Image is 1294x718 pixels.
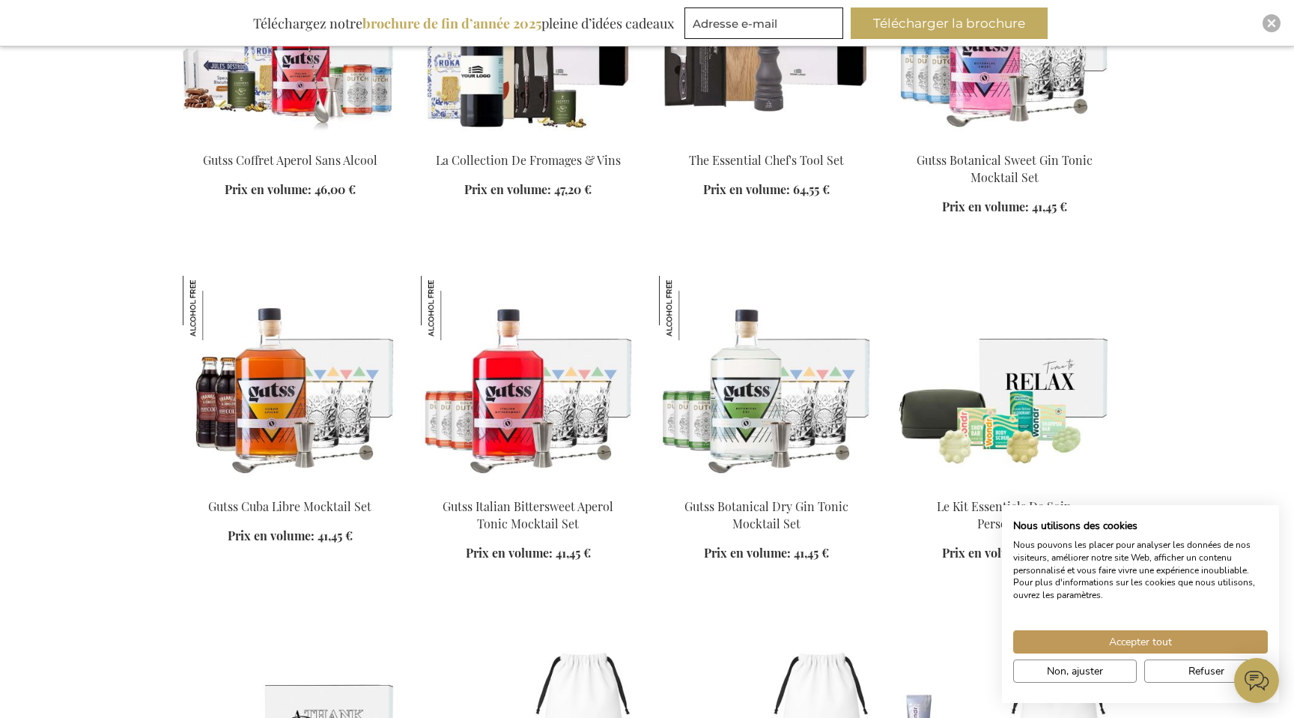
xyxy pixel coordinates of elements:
[684,7,848,43] form: marketing offers and promotions
[659,276,723,340] img: Gutss Botanical Dry Gin Tonic Mocktail Set
[1109,634,1172,650] span: Accepter tout
[684,498,848,531] a: Gutss Botanical Dry Gin Tonic Mocktail Set
[937,498,1072,531] a: Le Kit Essentiels De Soin Personnel
[897,133,1111,148] a: Gutss Botanical Sweet Gin Tonic Mocktail Set Gutss Botanical Sweet Gin Tonic Mocktail Set
[659,133,873,148] a: The Essential Chef's Tool Set
[246,7,681,39] div: Téléchargez notre pleine d’idées cadeaux
[704,545,829,562] a: Prix en volume: 41,45 €
[1263,14,1281,32] div: Close
[689,152,844,168] a: The Essential Chef's Tool Set
[659,480,873,494] a: Gutss Botanical Dry Gin Tonic Mocktail Set Gutss Botanical Dry Gin Tonic Mocktail Set
[436,152,621,168] a: La Collection De Fromages & Vins
[703,181,790,197] span: Prix en volume:
[554,181,592,197] span: 47,20 €
[421,276,635,486] img: Gutss Italian Bittersweet Aperol Tonic Mocktail Set
[183,276,247,340] img: Gutss Cuba Libre Mocktail Set
[1267,19,1276,28] img: Close
[228,528,353,545] a: Prix en volume: 41,45 €
[225,181,356,199] a: Prix en volume: 46,00 €
[897,480,1111,494] a: The Self-Care Essentials Set
[794,545,829,561] span: 41,45 €
[684,7,843,39] input: Adresse e-mail
[208,498,371,514] a: Gutss Cuba Libre Mocktail Set
[556,545,591,561] span: 41,45 €
[704,545,791,561] span: Prix en volume:
[421,133,635,148] a: La Collection De Fromages & Vins
[228,528,315,543] span: Prix en volume:
[225,181,312,197] span: Prix en volume:
[421,276,485,340] img: Gutss Italian Bittersweet Aperol Tonic Mocktail Set
[942,199,1067,216] a: Prix en volume: 41,45 €
[183,480,397,494] a: Gutss Cuba Libre Mocktail Set Gutss Cuba Libre Mocktail Set
[851,7,1048,39] button: Télécharger la brochure
[659,276,873,486] img: Gutss Botanical Dry Gin Tonic Mocktail Set
[942,545,1029,561] span: Prix en volume:
[318,528,353,543] span: 41,45 €
[897,276,1111,486] img: The Self-Care Essentials Set
[464,181,551,197] span: Prix en volume:
[362,14,541,32] b: brochure de fin d’année 2025
[464,181,592,199] a: Prix en volume: 47,20 €
[1144,660,1268,683] button: Refuser tous les cookies
[183,276,397,486] img: Gutss Cuba Libre Mocktail Set
[1013,660,1137,683] button: Ajustez les préférences de cookie
[1013,630,1268,654] button: Accepter tous les cookies
[466,545,591,562] a: Prix en volume: 41,45 €
[793,181,830,197] span: 64,55 €
[1047,663,1103,679] span: Non, ajuster
[917,152,1093,185] a: Gutss Botanical Sweet Gin Tonic Mocktail Set
[183,133,397,148] a: Gutss Non-Alcoholic Aperol Set Gutss Coffret Aperol Sans Alcool
[421,480,635,494] a: Gutss Italian Bittersweet Aperol Tonic Mocktail Set Gutss Italian Bittersweet Aperol Tonic Mockta...
[1188,663,1224,679] span: Refuser
[443,498,613,531] a: Gutss Italian Bittersweet Aperol Tonic Mocktail Set
[703,181,830,199] a: Prix en volume: 64,55 €
[1032,199,1067,214] span: 41,45 €
[315,181,356,197] span: 46,00 €
[942,199,1029,214] span: Prix en volume:
[942,545,1066,562] a: Prix en volume: 51,25 €
[466,545,553,561] span: Prix en volume:
[1234,658,1279,703] iframe: belco-activator-frame
[203,152,377,168] a: Gutss Coffret Aperol Sans Alcool
[1013,539,1268,602] p: Nous pouvons les placer pour analyser les données de nos visiteurs, améliorer notre site Web, aff...
[1013,519,1268,533] h2: Nous utilisons des cookies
